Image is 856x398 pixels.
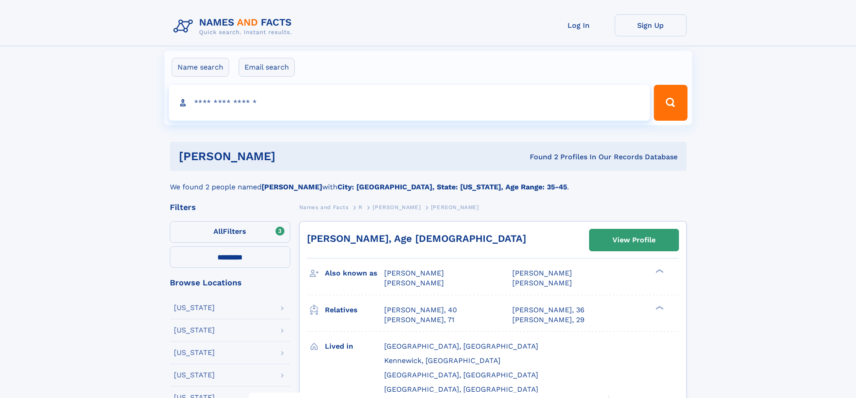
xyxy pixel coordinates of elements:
[615,14,687,36] a: Sign Up
[170,171,687,192] div: We found 2 people named with .
[172,58,229,77] label: Name search
[174,304,215,311] div: [US_STATE]
[384,269,444,277] span: [PERSON_NAME]
[612,230,656,250] div: View Profile
[384,342,538,350] span: [GEOGRAPHIC_DATA], [GEOGRAPHIC_DATA]
[590,229,679,251] a: View Profile
[384,356,501,365] span: Kennewick, [GEOGRAPHIC_DATA]
[512,269,572,277] span: [PERSON_NAME]
[431,204,479,210] span: [PERSON_NAME]
[384,315,454,325] a: [PERSON_NAME], 71
[359,201,363,213] a: R
[653,305,664,311] div: ❯
[373,204,421,210] span: [PERSON_NAME]
[179,151,403,162] h1: [PERSON_NAME]
[325,266,384,281] h3: Also known as
[384,371,538,379] span: [GEOGRAPHIC_DATA], [GEOGRAPHIC_DATA]
[384,385,538,394] span: [GEOGRAPHIC_DATA], [GEOGRAPHIC_DATA]
[512,315,585,325] a: [PERSON_NAME], 29
[174,372,215,379] div: [US_STATE]
[325,302,384,318] h3: Relatives
[325,339,384,354] h3: Lived in
[169,85,650,121] input: search input
[373,201,421,213] a: [PERSON_NAME]
[307,233,526,244] a: [PERSON_NAME], Age [DEMOGRAPHIC_DATA]
[512,305,585,315] a: [PERSON_NAME], 36
[543,14,615,36] a: Log In
[403,152,678,162] div: Found 2 Profiles In Our Records Database
[337,183,567,191] b: City: [GEOGRAPHIC_DATA], State: [US_STATE], Age Range: 35-45
[170,221,290,243] label: Filters
[654,85,687,121] button: Search Button
[299,201,349,213] a: Names and Facts
[512,279,572,287] span: [PERSON_NAME]
[174,327,215,334] div: [US_STATE]
[653,268,664,274] div: ❯
[170,14,299,39] img: Logo Names and Facts
[384,279,444,287] span: [PERSON_NAME]
[262,183,322,191] b: [PERSON_NAME]
[170,279,290,287] div: Browse Locations
[359,204,363,210] span: R
[384,305,457,315] a: [PERSON_NAME], 40
[170,203,290,211] div: Filters
[174,349,215,356] div: [US_STATE]
[213,227,223,236] span: All
[239,58,295,77] label: Email search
